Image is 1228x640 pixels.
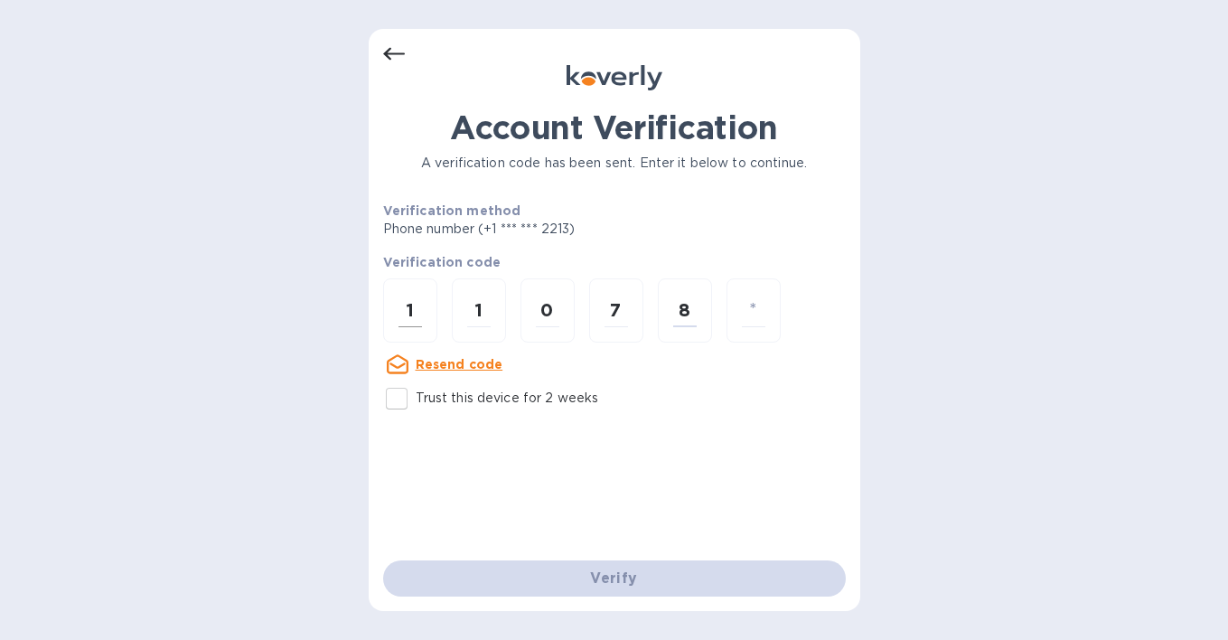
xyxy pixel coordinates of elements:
[383,108,846,146] h1: Account Verification
[383,220,714,239] p: Phone number (+1 *** *** 2213)
[383,154,846,173] p: A verification code has been sent. Enter it below to continue.
[416,389,599,408] p: Trust this device for 2 weeks
[416,357,503,372] u: Resend code
[383,203,521,218] b: Verification method
[383,253,846,271] p: Verification code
